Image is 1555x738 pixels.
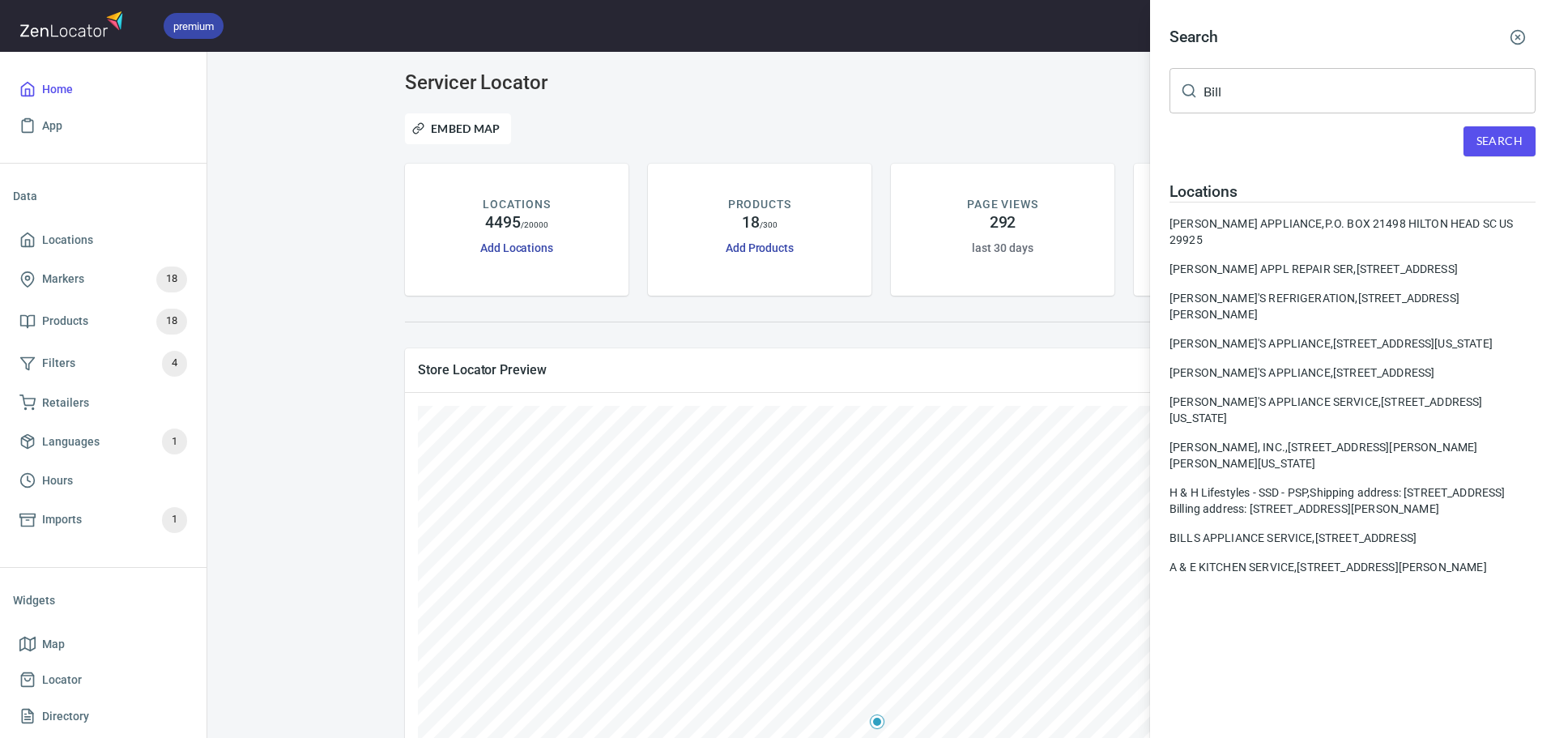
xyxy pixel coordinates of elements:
div: H & H Lifestyles - SSD - PSP, Shipping address: [STREET_ADDRESS] Billing address: [STREET_ADDRESS... [1169,484,1536,517]
div: BILLS APPLIANCE SERVICE, [STREET_ADDRESS] [1169,530,1536,546]
a: H & H Lifestyles - SSD - PSP,Shipping address: [STREET_ADDRESS] Billing address: [STREET_ADDRESS]... [1169,484,1536,517]
h4: Locations [1169,182,1536,202]
h4: Search [1169,28,1218,47]
a: [PERSON_NAME] APPL REPAIR SER,[STREET_ADDRESS] [1169,261,1536,277]
a: [PERSON_NAME]'S APPLIANCE,[STREET_ADDRESS][US_STATE] [1169,335,1536,352]
a: [PERSON_NAME]'S APPLIANCE,[STREET_ADDRESS] [1169,365,1536,381]
div: [PERSON_NAME] APPLIANCE, P.O. BOX 21498 HILTON HEAD SC US 29925 [1169,215,1536,248]
a: [PERSON_NAME]'S APPLIANCE SERVICE,[STREET_ADDRESS][US_STATE] [1169,394,1536,426]
div: [PERSON_NAME]'S REFRIGERATION, [STREET_ADDRESS][PERSON_NAME] [1169,290,1536,322]
div: [PERSON_NAME]'S APPLIANCE SERVICE, [STREET_ADDRESS][US_STATE] [1169,394,1536,426]
div: [PERSON_NAME] APPL REPAIR SER, [STREET_ADDRESS] [1169,261,1536,277]
input: Search for locations, markers or anything you want [1204,68,1536,113]
div: [PERSON_NAME]'S APPLIANCE, [STREET_ADDRESS] [1169,365,1536,381]
a: [PERSON_NAME] APPLIANCE,P.O. BOX 21498 HILTON HEAD SC US 29925 [1169,215,1536,248]
div: [PERSON_NAME]'S APPLIANCE, [STREET_ADDRESS][US_STATE] [1169,335,1536,352]
a: A & E KITCHEN SERVICE,[STREET_ADDRESS][PERSON_NAME] [1169,559,1536,575]
div: [PERSON_NAME], INC., [STREET_ADDRESS][PERSON_NAME][PERSON_NAME][US_STATE] [1169,439,1536,471]
div: A & E KITCHEN SERVICE, [STREET_ADDRESS][PERSON_NAME] [1169,559,1536,575]
button: Search [1463,126,1536,156]
span: Search [1476,131,1523,151]
a: BILLS APPLIANCE SERVICE,[STREET_ADDRESS] [1169,530,1536,546]
a: [PERSON_NAME], INC.,[STREET_ADDRESS][PERSON_NAME][PERSON_NAME][US_STATE] [1169,439,1536,471]
a: [PERSON_NAME]'S REFRIGERATION,[STREET_ADDRESS][PERSON_NAME] [1169,290,1536,322]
